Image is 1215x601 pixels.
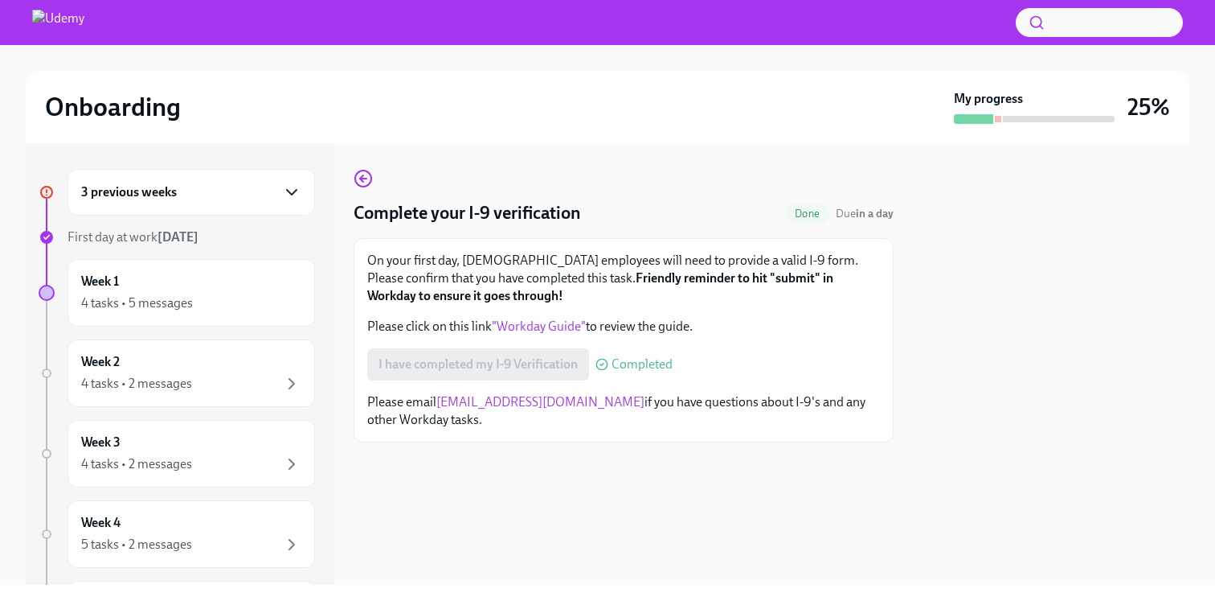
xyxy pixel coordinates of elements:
strong: My progress [954,90,1023,108]
h6: 3 previous weeks [81,183,177,201]
h6: Week 4 [81,514,121,532]
a: First day at work[DATE] [39,228,315,246]
div: 4 tasks • 2 messages [81,455,192,473]
h6: Week 1 [81,273,119,290]
span: Done [785,208,829,220]
p: Please click on this link to review the guide. [367,318,880,335]
strong: in a day [856,207,894,220]
strong: [DATE] [157,229,198,245]
a: Week 24 tasks • 2 messages [39,340,315,407]
a: Week 45 tasks • 2 messages [39,500,315,568]
h2: Onboarding [45,91,181,123]
h6: Week 3 [81,434,121,451]
a: "Workday Guide" [492,319,586,334]
h3: 25% [1127,93,1170,121]
a: [EMAIL_ADDRESS][DOMAIN_NAME] [436,394,644,410]
span: First day at work [67,229,198,245]
div: 3 previous weeks [67,169,315,216]
h6: Week 2 [81,353,120,371]
a: Week 14 tasks • 5 messages [39,259,315,327]
h4: Complete your I-9 verification [354,201,581,225]
div: 4 tasks • 2 messages [81,375,192,393]
div: 4 tasks • 5 messages [81,294,193,312]
span: Due [836,207,894,220]
a: Week 34 tasks • 2 messages [39,420,315,488]
div: 5 tasks • 2 messages [81,536,192,554]
span: September 10th, 2025 13:00 [836,206,894,221]
span: Completed [612,358,673,371]
p: On your first day, [DEMOGRAPHIC_DATA] employees will need to provide a valid I-9 form. Please con... [367,252,880,305]
p: Please email if you have questions about I-9's and any other Workday tasks. [367,393,880,429]
img: Udemy [32,10,84,35]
